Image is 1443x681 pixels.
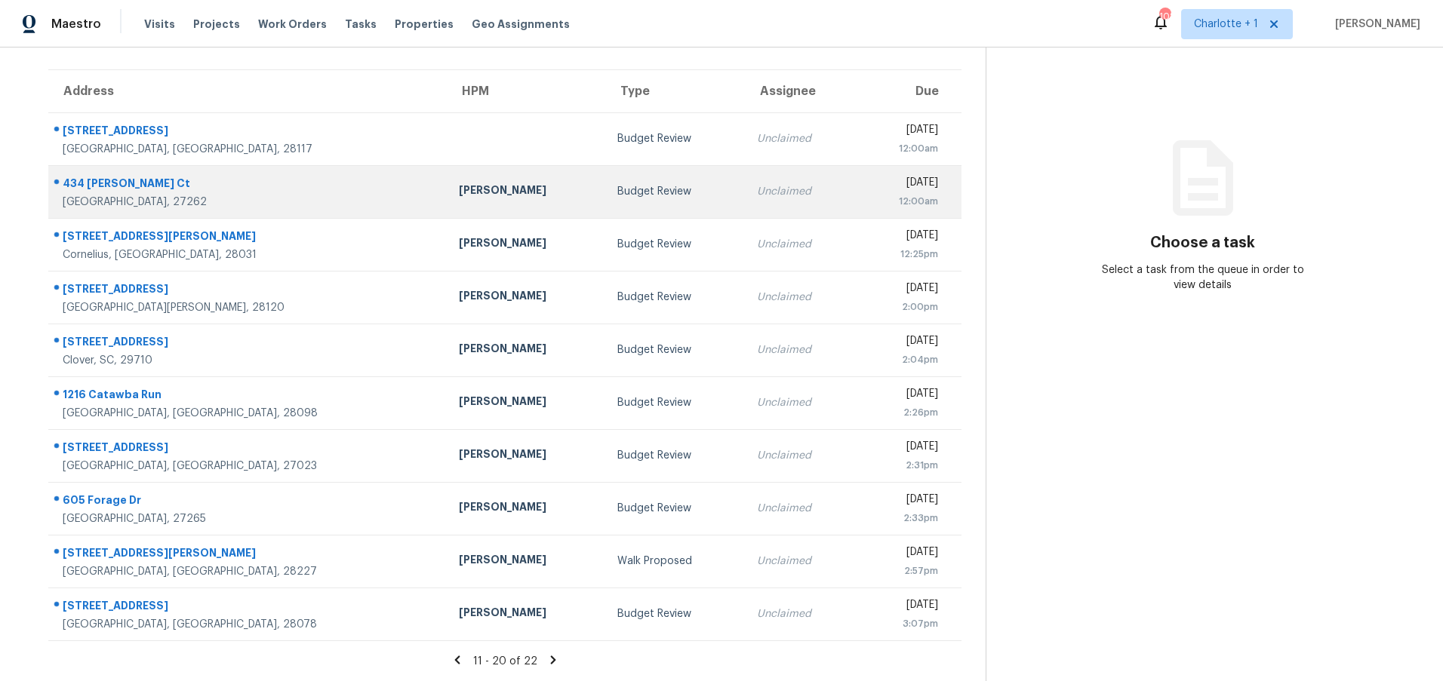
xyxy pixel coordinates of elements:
div: [PERSON_NAME] [459,552,593,571]
div: Budget Review [617,290,733,305]
h3: Choose a task [1150,235,1255,250]
div: [DATE] [868,544,938,563]
div: Select a task from the queue in order to view details [1095,262,1311,293]
span: Maestro [51,17,101,32]
div: [PERSON_NAME] [459,394,593,413]
th: Due [856,70,961,112]
div: Budget Review [617,184,733,199]
div: 12:25pm [868,247,938,262]
div: [PERSON_NAME] [459,499,593,518]
span: Properties [395,17,454,32]
div: Budget Review [617,131,733,146]
div: 12:00am [868,194,938,209]
div: 3:07pm [868,616,938,631]
div: [DATE] [868,333,938,352]
div: Unclaimed [757,395,844,410]
div: 2:57pm [868,563,938,578]
span: 11 - 20 of 22 [473,656,537,667]
div: 605 Forage Dr [63,492,435,511]
div: Unclaimed [757,237,844,252]
div: [DATE] [868,439,938,458]
div: Budget Review [617,237,733,252]
div: Unclaimed [757,184,844,199]
div: [STREET_ADDRESS] [63,123,435,142]
div: [STREET_ADDRESS] [63,281,435,300]
div: [PERSON_NAME] [459,235,593,254]
div: [DATE] [868,175,938,194]
div: [STREET_ADDRESS] [63,598,435,617]
span: Tasks [345,19,377,29]
div: Unclaimed [757,131,844,146]
div: [DATE] [868,281,938,299]
span: Charlotte + 1 [1194,17,1258,32]
div: 2:31pm [868,458,938,473]
div: [DATE] [868,386,938,405]
div: [STREET_ADDRESS] [63,440,435,459]
div: [GEOGRAPHIC_DATA], [GEOGRAPHIC_DATA], 28078 [63,617,435,632]
div: [GEOGRAPHIC_DATA], [GEOGRAPHIC_DATA], 28227 [63,564,435,579]
div: Cornelius, [GEOGRAPHIC_DATA], 28031 [63,247,435,262]
div: [STREET_ADDRESS][PERSON_NAME] [63,229,435,247]
div: [PERSON_NAME] [459,288,593,307]
div: [GEOGRAPHIC_DATA][PERSON_NAME], 28120 [63,300,435,315]
div: Unclaimed [757,501,844,516]
div: 12:00am [868,141,938,156]
div: Budget Review [617,448,733,463]
div: Unclaimed [757,448,844,463]
th: Address [48,70,447,112]
div: [DATE] [868,492,938,511]
div: [GEOGRAPHIC_DATA], 27262 [63,195,435,210]
div: Clover, SC, 29710 [63,353,435,368]
div: Budget Review [617,342,733,357]
th: Assignee [745,70,856,112]
div: [PERSON_NAME] [459,605,593,624]
div: [GEOGRAPHIC_DATA], 27265 [63,511,435,526]
div: 2:04pm [868,352,938,367]
div: [GEOGRAPHIC_DATA], [GEOGRAPHIC_DATA], 28117 [63,142,435,157]
th: Type [605,70,745,112]
div: 2:00pm [868,299,938,314]
th: HPM [447,70,605,112]
div: [DATE] [868,228,938,247]
div: Walk Proposed [617,554,733,569]
div: 2:33pm [868,511,938,526]
div: 2:26pm [868,405,938,420]
span: [PERSON_NAME] [1329,17,1420,32]
span: Work Orders [258,17,327,32]
div: [STREET_ADDRESS][PERSON_NAME] [63,545,435,564]
div: [PERSON_NAME] [459,446,593,465]
div: 434 [PERSON_NAME] Ct [63,176,435,195]
div: [PERSON_NAME] [459,183,593,201]
div: [GEOGRAPHIC_DATA], [GEOGRAPHIC_DATA], 27023 [63,459,435,474]
div: Unclaimed [757,606,844,621]
div: [GEOGRAPHIC_DATA], [GEOGRAPHIC_DATA], 28098 [63,406,435,421]
div: 108 [1159,9,1170,24]
div: Budget Review [617,395,733,410]
div: [DATE] [868,597,938,616]
div: Unclaimed [757,290,844,305]
div: [DATE] [868,122,938,141]
div: Unclaimed [757,554,844,569]
div: [STREET_ADDRESS] [63,334,435,353]
span: Projects [193,17,240,32]
div: 1216 Catawba Run [63,387,435,406]
div: Budget Review [617,606,733,621]
span: Geo Assignments [472,17,570,32]
div: Budget Review [617,501,733,516]
div: [PERSON_NAME] [459,341,593,360]
span: Visits [144,17,175,32]
div: Unclaimed [757,342,844,357]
